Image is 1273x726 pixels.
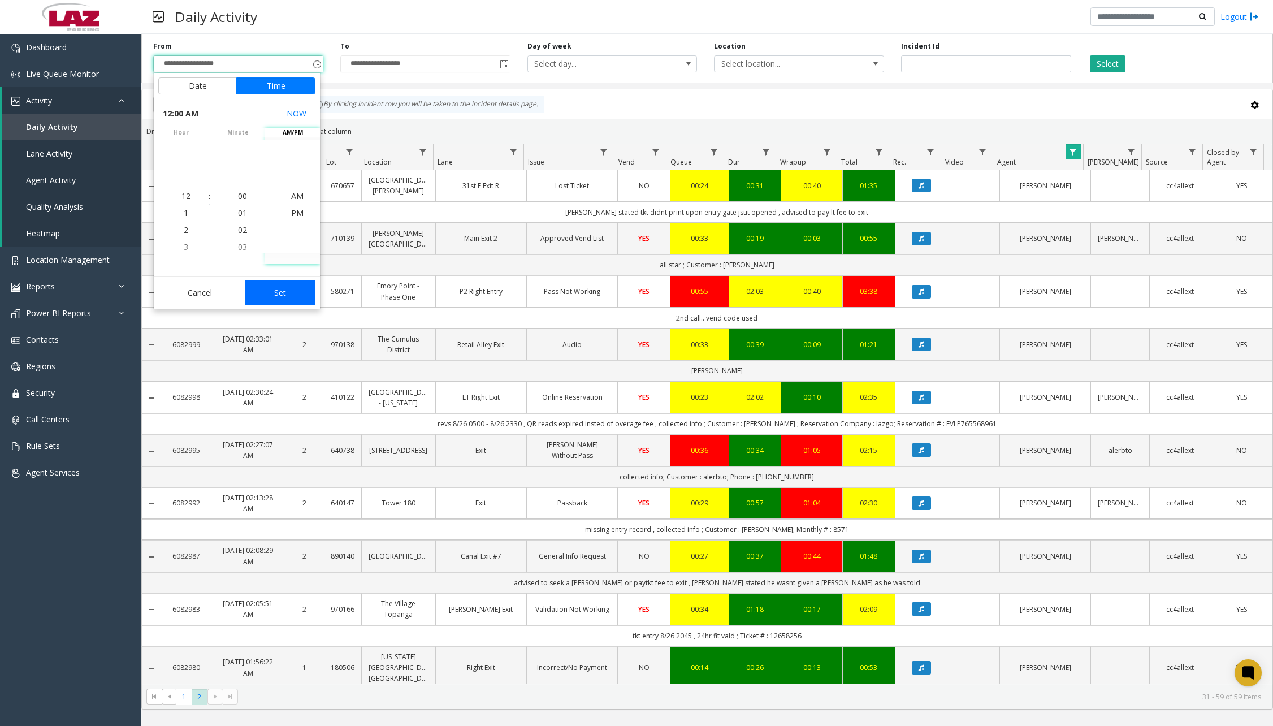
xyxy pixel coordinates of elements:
[1236,340,1247,349] span: YES
[1185,144,1200,159] a: Source Filter Menu
[1236,663,1247,672] span: YES
[1007,339,1084,350] a: [PERSON_NAME]
[788,498,835,508] a: 01:04
[497,56,510,72] span: Toggle popup
[788,604,835,615] a: 00:17
[736,392,774,403] div: 02:02
[11,44,20,53] img: 'icon'
[162,519,1272,540] td: missing entry record , collected info ; Customer : [PERSON_NAME]; Monthly # : 8571
[292,498,317,508] a: 2
[1007,604,1084,615] a: [PERSON_NAME]
[26,122,78,132] span: Daily Activity
[163,106,198,122] span: 12:00 AM
[1218,392,1266,403] a: YES
[850,392,888,403] div: 02:35
[292,551,317,561] a: 2
[443,286,519,297] a: P2 Right Entry
[736,551,774,561] a: 00:37
[218,334,278,355] a: [DATE] 02:33:01 AM
[309,96,544,113] div: By clicking Incident row you will be taken to the incident details page.
[639,663,650,672] span: NO
[975,144,990,159] a: Video Filter Menu
[26,228,60,239] span: Heatmap
[330,286,354,297] a: 580271
[330,551,354,561] a: 890140
[1157,392,1204,403] a: cc4allext
[625,662,663,673] a: NO
[168,445,204,456] a: 6082995
[1066,144,1081,159] a: Agent Filter Menu
[282,103,311,124] button: Select now
[638,604,650,614] span: YES
[342,144,357,159] a: Lot Filter Menu
[871,144,886,159] a: Total Filter Menu
[1007,445,1084,456] a: [PERSON_NAME]
[788,662,835,673] div: 00:13
[236,77,315,94] button: Time tab
[677,286,722,297] div: 00:55
[1236,287,1247,296] span: YES
[850,551,888,561] div: 01:48
[677,604,722,615] div: 00:34
[11,389,20,398] img: 'icon'
[850,498,888,508] a: 02:30
[11,70,20,79] img: 'icon'
[648,144,663,159] a: Vend Filter Menu
[625,498,663,508] a: YES
[638,340,650,349] span: YES
[369,280,428,302] a: Emory Point - Phase One
[443,498,519,508] a: Exit
[1218,604,1266,615] a: YES
[26,254,110,265] span: Location Management
[1090,55,1125,72] button: Select
[1218,286,1266,297] a: YES
[850,286,888,297] div: 03:38
[677,551,722,561] div: 00:27
[534,498,610,508] a: Passback
[153,3,164,31] img: pageIcon
[850,180,888,191] div: 01:35
[158,77,237,94] button: Date tab
[736,180,774,191] a: 00:31
[443,392,519,403] a: LT Right Exit
[677,445,722,456] a: 00:36
[11,362,20,371] img: 'icon'
[26,175,76,185] span: Agent Activity
[369,334,428,355] a: The Cumulus District
[369,551,428,561] a: [GEOGRAPHIC_DATA]
[26,361,55,371] span: Regions
[625,339,663,350] a: YES
[2,193,141,220] a: Quality Analysis
[1098,498,1142,508] a: [PERSON_NAME]
[736,498,774,508] div: 00:57
[443,180,519,191] a: 31st E Exit R
[176,689,192,705] span: Page 1
[677,392,722,403] div: 00:23
[11,416,20,425] img: 'icon'
[901,41,939,51] label: Incident Id
[850,604,888,615] div: 02:09
[850,233,888,244] a: 00:55
[788,233,835,244] div: 00:03
[596,144,612,159] a: Issue Filter Menu
[639,551,650,561] span: NO
[443,445,519,456] a: Exit
[788,180,835,191] a: 00:40
[788,445,835,456] a: 01:05
[26,201,83,212] span: Quality Analysis
[158,280,241,305] button: Cancel
[142,499,162,508] a: Collapse Details
[788,286,835,297] a: 00:40
[923,144,938,159] a: Rec. Filter Menu
[142,394,162,403] a: Collapse Details
[677,498,722,508] a: 00:29
[1157,604,1204,615] a: cc4allext
[2,140,141,167] a: Lane Activity
[292,392,317,403] a: 2
[534,233,610,244] a: Approved Vend List
[142,664,162,673] a: Collapse Details
[1236,604,1247,614] span: YES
